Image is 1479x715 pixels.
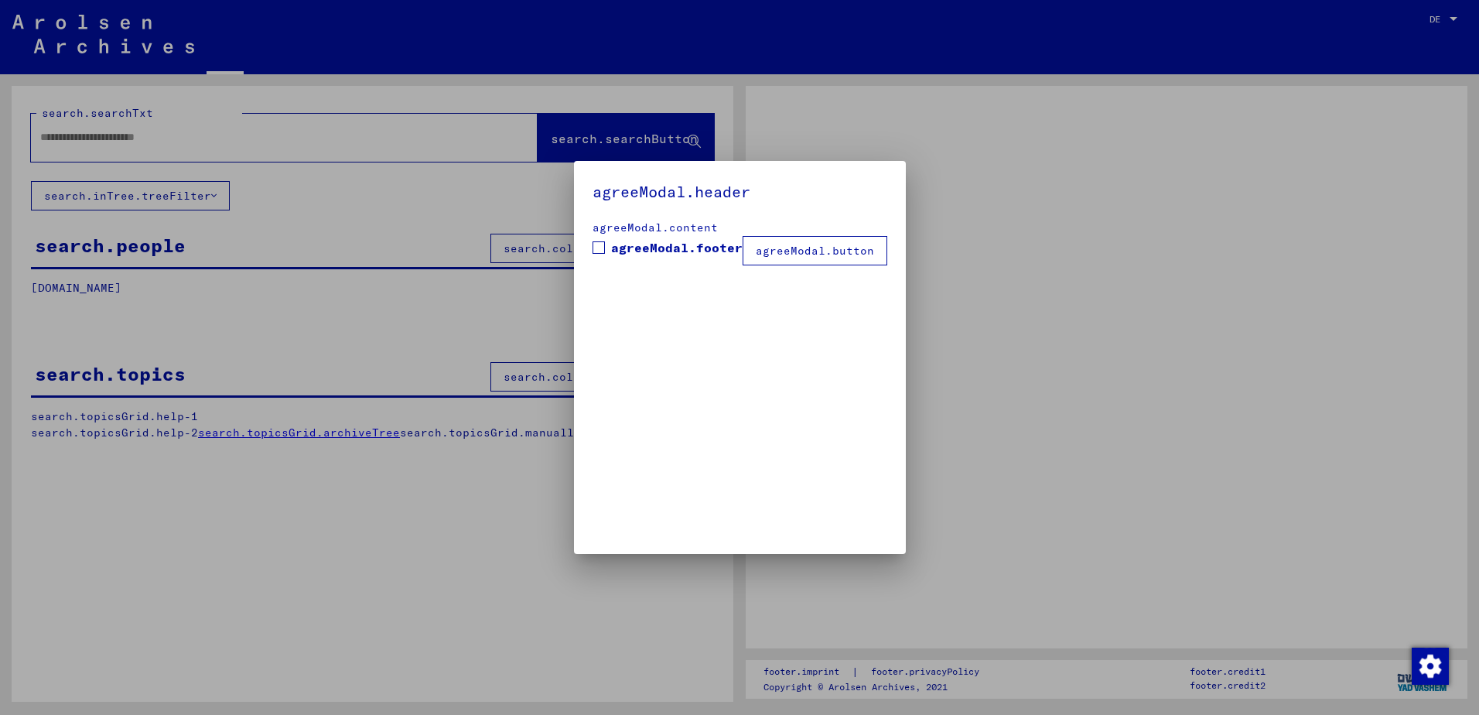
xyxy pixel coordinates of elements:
[593,180,887,204] h5: agreeModal.header
[593,220,887,236] div: agreeModal.content
[1412,648,1449,685] img: Zustimmung ändern
[611,238,743,257] span: agreeModal.footer
[743,236,887,265] button: agreeModal.button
